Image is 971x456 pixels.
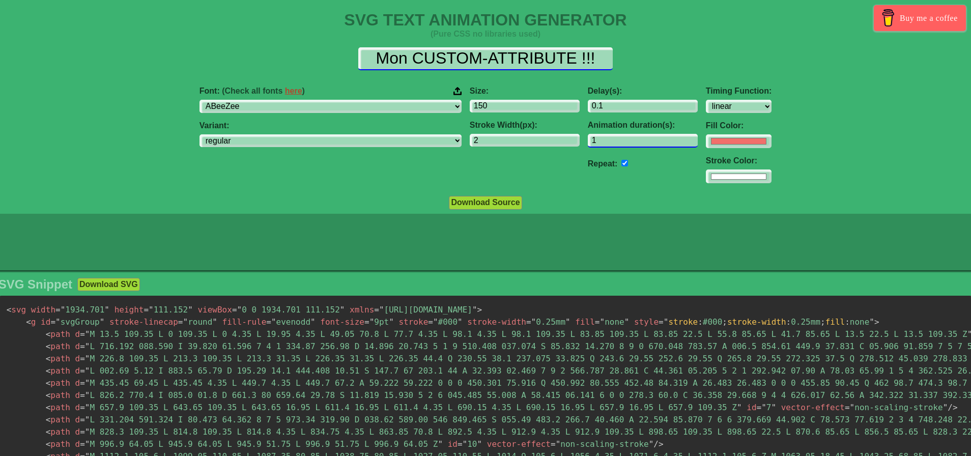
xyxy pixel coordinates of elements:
span: fill-rule [222,317,267,327]
span: id [41,317,50,327]
span: < [7,305,12,315]
span: 1934.701 [55,305,109,315]
img: Upload your font [453,87,462,96]
a: here [285,87,302,95]
span: xmlns [350,305,374,315]
span: " [85,427,90,437]
span: /> [948,403,957,412]
span: d [75,329,80,339]
span: = [374,305,379,315]
span: path [46,415,70,424]
span: id [448,439,458,449]
span: = [595,317,600,327]
span: viewBox [197,305,232,315]
span: d [75,341,80,351]
span: ; [722,317,727,327]
span: ; [820,317,825,327]
span: path [46,403,70,412]
span: " [556,439,561,449]
span: stroke [398,317,428,327]
span: path [46,439,70,449]
span: = [845,403,850,412]
span: < [46,415,51,424]
span: = [80,329,85,339]
span: " [472,305,477,315]
span: = [232,305,237,315]
span: d [75,439,80,449]
span: stroke [668,317,698,327]
span: stroke-width [467,317,526,327]
span: #000 [428,317,462,327]
span: [URL][DOMAIN_NAME] [374,305,477,315]
span: " [463,439,468,449]
span: path [46,378,70,388]
span: " [149,305,154,315]
span: : [845,317,850,327]
span: = [428,317,433,327]
span: height [115,305,144,315]
span: = [144,305,149,315]
span: " [458,317,463,327]
span: = [80,354,85,363]
span: " [477,439,482,449]
span: " [85,403,90,412]
span: = [80,403,85,412]
span: non-scaling-stroke [845,403,948,412]
span: < [46,403,51,412]
span: " [85,354,90,363]
span: " [624,317,630,327]
span: " [310,317,316,327]
span: = [266,317,271,327]
span: < [46,354,51,363]
label: Fill Color: [706,121,772,130]
input: 100 [470,100,580,112]
span: = [80,415,85,424]
span: " [433,317,438,327]
span: 0 0 1934.701 111.152 [232,305,345,315]
span: " [61,305,66,315]
span: " [531,317,536,327]
span: < [46,439,51,449]
span: (Check all fonts ) [222,87,305,95]
span: d [75,366,80,376]
span: = [178,317,183,327]
span: < [46,390,51,400]
input: 0.1s [588,100,698,112]
span: " [85,329,90,339]
span: d [75,390,80,400]
span: = [364,317,369,327]
span: < [46,329,51,339]
span: > [874,317,879,327]
span: " [188,305,193,315]
span: d [75,378,80,388]
span: path [46,390,70,400]
span: " [85,366,90,376]
span: width [31,305,55,315]
span: " [100,317,105,327]
span: none [595,317,629,327]
span: = [80,390,85,400]
span: " [85,378,90,388]
span: Buy me a coffee [900,9,958,27]
span: vector-effect [781,403,845,412]
span: = [80,366,85,376]
span: " [565,317,570,327]
label: Variant: [199,121,462,130]
span: < [26,317,31,327]
a: Buy me a coffee [874,5,966,31]
span: " [85,415,90,424]
span: < [46,378,51,388]
label: Delay(s): [588,87,698,96]
span: < [46,366,51,376]
span: " [237,305,242,315]
span: d [75,354,80,363]
label: Size: [470,87,580,96]
span: = [757,403,762,412]
span: < [46,341,51,351]
span: = [80,341,85,351]
span: " [379,305,384,315]
span: : [786,317,791,327]
span: svg [7,305,26,315]
span: " [55,317,61,327]
span: 10 [458,439,482,449]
